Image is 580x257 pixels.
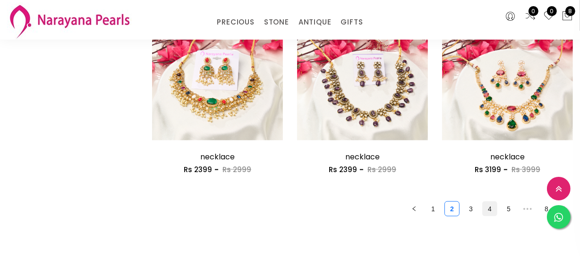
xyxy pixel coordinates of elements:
[184,165,212,174] span: Rs 2399
[426,202,440,216] a: 1
[529,6,538,16] span: 0
[464,202,478,216] a: 3
[407,201,422,216] button: left
[520,201,535,216] span: •••
[525,10,536,23] a: 0
[512,165,540,174] span: Rs 3999
[444,201,460,216] li: 2
[299,15,332,29] a: ANTIQUE
[367,165,396,174] span: Rs 2999
[539,201,554,216] li: 8
[329,165,357,174] span: Rs 2399
[463,201,478,216] li: 3
[482,201,497,216] li: 4
[483,202,497,216] a: 4
[520,201,535,216] li: Next 5 Pages
[490,151,525,162] a: necklace
[345,151,380,162] a: necklace
[502,202,516,216] a: 5
[547,6,557,16] span: 0
[407,201,422,216] li: Previous Page
[222,165,251,174] span: Rs 2999
[426,201,441,216] li: 1
[539,202,554,216] a: 8
[200,151,235,162] a: necklace
[411,206,417,212] span: left
[264,15,289,29] a: STONE
[562,10,573,23] button: 8
[475,165,501,174] span: Rs 3199
[563,206,568,212] span: right
[558,201,573,216] li: Next Page
[543,10,554,23] a: 0
[341,15,363,29] a: GIFTS
[558,201,573,216] button: right
[445,202,459,216] a: 2
[565,6,575,16] span: 8
[217,15,254,29] a: PRECIOUS
[501,201,516,216] li: 5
